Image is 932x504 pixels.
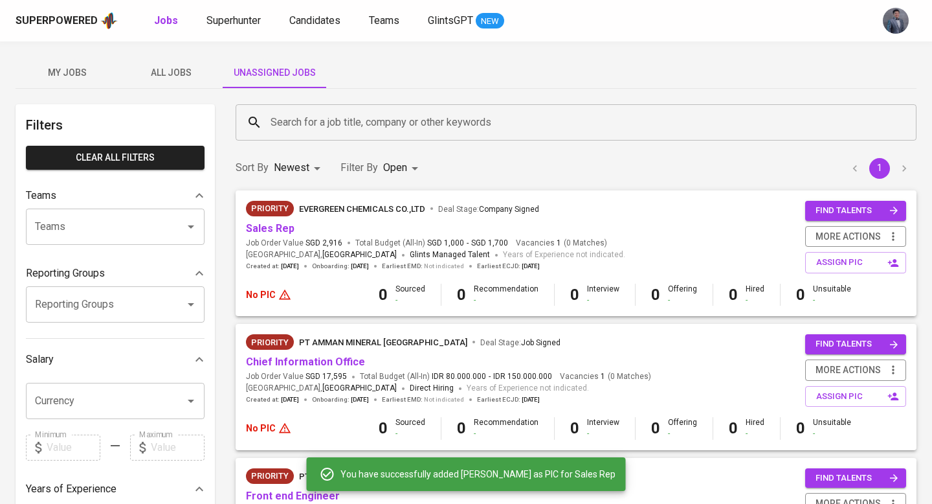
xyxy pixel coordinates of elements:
span: SGD 17,595 [305,371,347,382]
button: more actions [805,226,906,247]
p: Filter By [340,160,378,176]
button: page 1 [869,158,890,179]
a: Chief Information Office [246,356,365,368]
span: [DATE] [281,262,299,271]
span: My Jobs [23,65,111,81]
span: Not indicated [424,395,464,404]
span: Onboarding : [312,395,369,404]
b: 0 [796,286,805,304]
span: Created at : [246,262,299,271]
span: Open [383,161,407,174]
p: Teams [26,188,56,203]
div: Sourced [395,417,425,439]
div: - [813,295,851,306]
b: 0 [570,286,579,304]
b: 0 [729,419,738,437]
div: Hired [746,417,764,439]
span: 1 [555,238,561,249]
div: - [813,428,851,439]
button: assign pic [805,386,906,407]
span: Teams [369,14,399,27]
span: Job Signed [521,338,560,347]
span: - [489,371,491,382]
div: - [395,295,425,306]
div: New Job received from Demand Team [246,334,294,350]
span: more actions [815,362,881,378]
button: Open [182,392,200,410]
div: - [746,295,764,306]
span: Priority [246,336,294,349]
div: Years of Experience [26,476,205,502]
span: Years of Experience not indicated. [467,382,589,395]
div: Sourced [395,284,425,306]
span: assign pic [816,255,898,270]
span: Job Order Value [246,238,342,249]
div: New Job received from Demand Team [246,468,294,484]
b: Jobs [154,14,178,27]
div: - [395,428,425,439]
div: Offering [668,284,697,306]
div: Unsuitable [813,417,851,439]
div: Superpowered [16,14,98,29]
button: find talents [805,468,906,488]
span: [DATE] [351,262,369,271]
p: Reporting Groups [26,266,105,281]
span: Earliest ECJD : [477,395,540,404]
nav: pagination navigation [843,158,916,179]
span: [DATE] [281,395,299,404]
button: Open [182,295,200,314]
a: Superpoweredapp logo [16,11,118,30]
span: 1 [599,371,605,382]
div: Recommendation [474,417,538,439]
span: Created at : [246,395,299,404]
p: No PIC [246,422,276,435]
span: [DATE] [522,262,540,271]
span: EVERGREEN CHEMICALS CO.,LTD [299,204,425,214]
span: PT Amman Mineral [GEOGRAPHIC_DATA] [299,472,467,481]
span: Priority [246,470,294,483]
span: assign pic [816,389,898,404]
div: Offering [668,417,697,439]
b: 0 [379,419,388,437]
span: [DATE] [351,395,369,404]
span: Candidates [289,14,340,27]
div: Teams [26,183,205,209]
div: Newest [274,156,325,180]
span: SGD 2,916 [305,238,342,249]
span: Deal Stage : [438,205,539,214]
span: - [467,238,469,249]
span: GlintsGPT [428,14,473,27]
input: Value [151,435,205,461]
span: Years of Experience not indicated. [503,249,625,262]
button: assign pic [805,252,906,273]
div: Hired [746,284,764,306]
div: Unsuitable [813,284,851,306]
div: - [746,428,764,439]
span: Superhunter [206,14,261,27]
span: Onboarding : [312,262,369,271]
a: Sales Rep [246,222,294,235]
a: Superhunter [206,13,263,29]
div: Interview [587,417,619,439]
b: 0 [570,419,579,437]
b: 0 [796,419,805,437]
span: find talents [815,203,898,218]
span: Unassigned Jobs [230,65,318,81]
p: Sort By [236,160,269,176]
b: 0 [651,286,660,304]
b: 0 [379,286,388,304]
span: Earliest ECJD : [477,262,540,271]
span: [GEOGRAPHIC_DATA] [322,249,397,262]
a: Candidates [289,13,343,29]
div: - [587,428,619,439]
b: 0 [729,286,738,304]
p: Years of Experience [26,481,116,497]
span: [GEOGRAPHIC_DATA] , [246,382,397,395]
b: 0 [457,286,466,304]
span: Earliest EMD : [382,262,464,271]
span: [GEOGRAPHIC_DATA] , [246,249,397,262]
span: Total Budget (All-In) [355,238,508,249]
span: NEW [476,15,504,28]
span: Total Budget (All-In) [360,371,552,382]
span: IDR 80.000.000 [432,371,486,382]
